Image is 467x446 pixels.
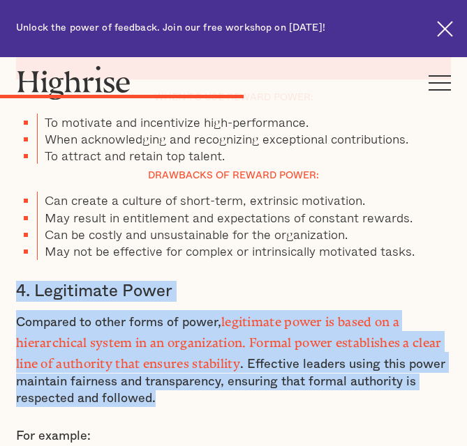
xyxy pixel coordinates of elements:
h4: Drawbacks of reward power: [16,171,451,180]
li: Can be costly and unsustainable for the organization. [37,226,451,243]
li: To attract and retain top talent. [37,147,451,164]
li: May result in entitlement and expectations of constant rewards. [37,209,451,226]
li: Can create a culture of short-term, extrinsic motivation. [37,192,451,208]
img: Highrise logo [16,66,131,100]
h3: 4. Legitimate Power [16,281,451,302]
p: For example: [16,428,451,445]
img: Cross icon [437,21,453,37]
li: To motivate and incentivize high-performance. [37,114,451,130]
p: Compared to other forms of power, . Effective leaders using this power maintain fairness and tran... [16,310,451,407]
li: May not be effective for complex or intrinsically motivated tasks. [37,243,451,259]
li: When acknowledging and recognizing exceptional contributions. [37,130,451,147]
strong: legitimate power is based on a hierarchical system in an organization. Formal power establishes a... [16,314,442,365]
